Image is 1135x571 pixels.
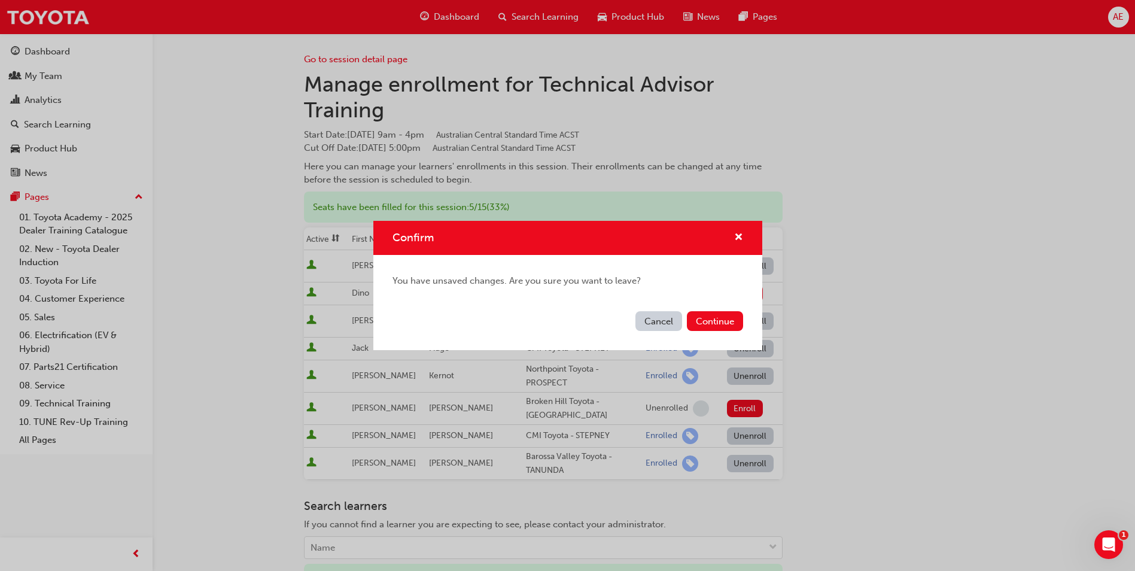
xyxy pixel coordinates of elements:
[1119,530,1128,540] span: 1
[373,255,762,307] div: You have unsaved changes. Are you sure you want to leave?
[1094,530,1123,559] iframe: Intercom live chat
[373,221,762,350] div: Confirm
[687,311,743,331] button: Continue
[635,311,682,331] button: Cancel
[734,230,743,245] button: cross-icon
[392,231,434,244] span: Confirm
[734,233,743,244] span: cross-icon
